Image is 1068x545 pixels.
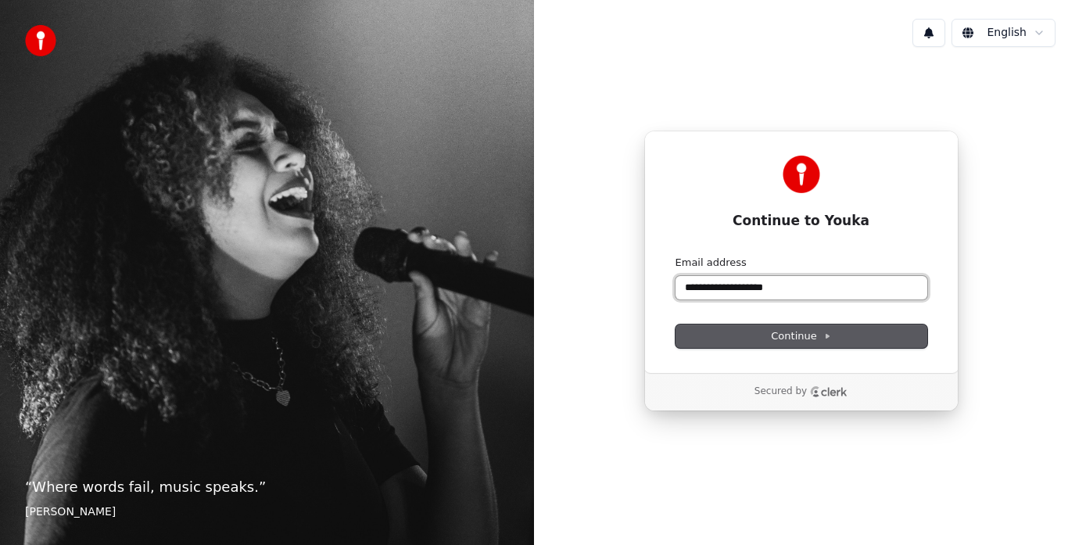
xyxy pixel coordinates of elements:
a: Clerk logo [810,386,848,397]
p: “ Where words fail, music speaks. ” [25,476,509,498]
img: Youka [783,156,820,193]
h1: Continue to Youka [676,212,927,231]
p: Secured by [754,385,807,398]
span: Continue [771,329,830,343]
img: youka [25,25,56,56]
button: Continue [676,324,927,348]
label: Email address [676,256,747,270]
footer: [PERSON_NAME] [25,504,509,520]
